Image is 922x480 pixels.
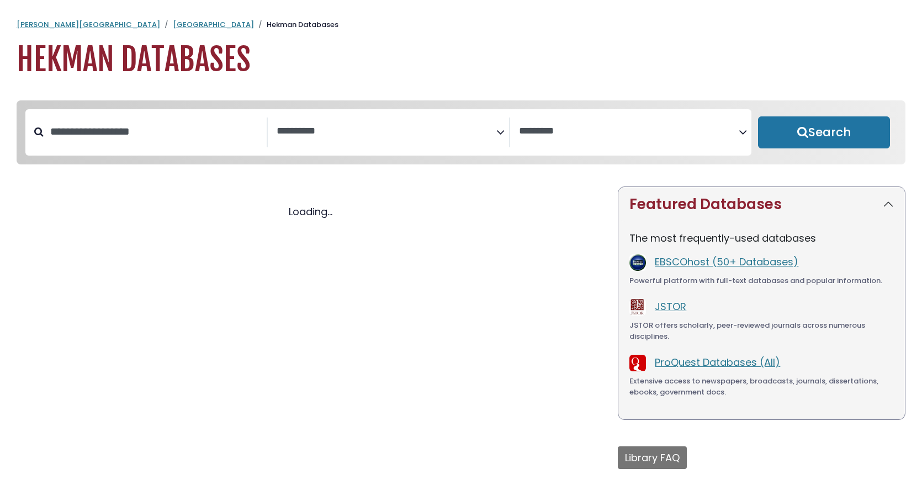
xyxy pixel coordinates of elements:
[758,116,890,148] button: Submit for Search Results
[277,126,496,137] textarea: Search
[254,19,338,30] li: Hekman Databases
[618,446,687,469] button: Library FAQ
[655,255,798,269] a: EBSCOhost (50+ Databases)
[629,275,894,286] div: Powerful platform with full-text databases and popular information.
[44,122,267,141] input: Search database by title or keyword
[17,100,905,164] nav: Search filters
[618,187,905,222] button: Featured Databases
[655,355,780,369] a: ProQuest Databases (All)
[629,376,894,397] div: Extensive access to newspapers, broadcasts, journals, dissertations, ebooks, government docs.
[17,19,905,30] nav: breadcrumb
[629,231,894,246] p: The most frequently-used databases
[655,300,686,313] a: JSTOR
[173,19,254,30] a: [GEOGRAPHIC_DATA]
[17,19,160,30] a: [PERSON_NAME][GEOGRAPHIC_DATA]
[629,320,894,342] div: JSTOR offers scholarly, peer-reviewed journals across numerous disciplines.
[17,41,905,78] h1: Hekman Databases
[519,126,739,137] textarea: Search
[17,204,605,219] div: Loading...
